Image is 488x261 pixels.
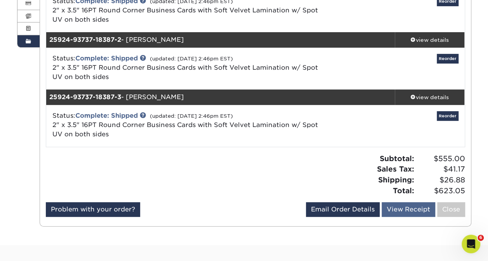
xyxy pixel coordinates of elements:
[46,32,395,48] div: - [PERSON_NAME]
[52,7,318,23] a: 2" x 3.5" 16PT Round Corner Business Cards with Soft Velvet Lamination w/ Spot UV on both sides
[378,175,414,184] strong: Shipping:
[49,36,121,43] strong: 25924-93737-18387-2
[75,112,138,119] a: Complete: Shipped
[417,153,465,164] span: $555.00
[393,186,414,195] strong: Total:
[75,55,138,62] a: Complete: Shipped
[46,202,140,217] a: Problem with your order?
[46,89,395,105] div: - [PERSON_NAME]
[150,113,233,119] small: (updated: [DATE] 2:46pm EST)
[47,54,325,82] div: Status:
[306,202,380,217] a: Email Order Details
[395,89,465,105] a: view details
[437,202,465,217] a: Close
[478,235,484,241] span: 6
[150,56,233,62] small: (updated: [DATE] 2:46pm EST)
[462,235,480,253] iframe: Intercom live chat
[417,164,465,175] span: $41.17
[437,54,458,64] a: Reorder
[52,121,318,138] a: 2" x 3.5" 16PT Round Corner Business Cards with Soft Velvet Lamination w/ Spot UV on both sides
[380,154,414,163] strong: Subtotal:
[382,202,435,217] a: View Receipt
[52,64,318,81] a: 2" x 3.5" 16PT Round Corner Business Cards with Soft Velvet Lamination w/ Spot UV on both sides
[417,175,465,185] span: $26.88
[49,93,121,101] strong: 25924-93737-18387-3
[377,165,414,173] strong: Sales Tax:
[395,93,465,101] div: view details
[417,185,465,196] span: $623.05
[47,111,325,139] div: Status:
[395,32,465,48] a: view details
[437,111,458,121] a: Reorder
[395,36,465,44] div: view details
